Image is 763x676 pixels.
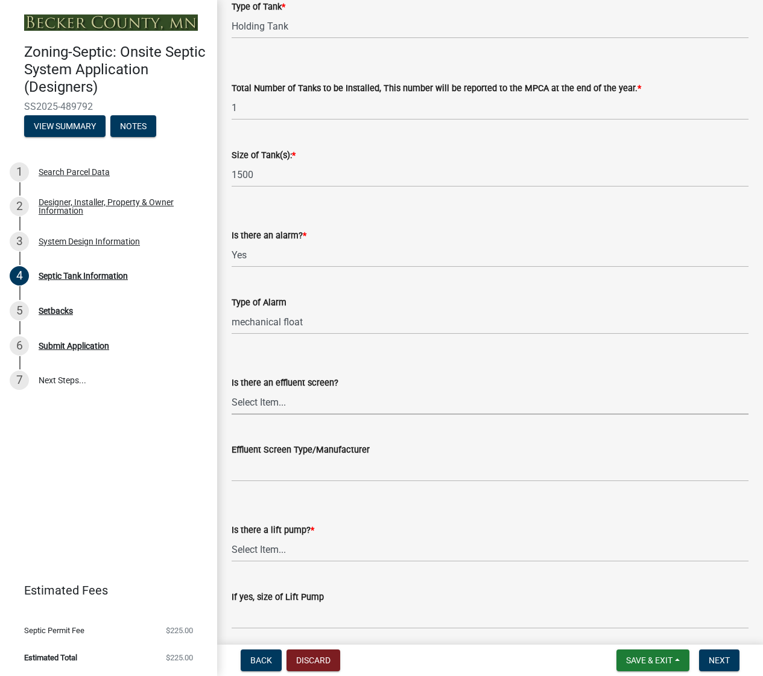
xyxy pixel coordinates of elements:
[232,526,314,535] label: Is there a lift pump?
[232,3,285,11] label: Type of Tank
[24,627,84,634] span: Septic Permit Fee
[699,649,739,671] button: Next
[110,115,156,137] button: Notes
[10,266,29,285] div: 4
[10,162,29,182] div: 1
[232,299,287,307] label: Type of Alarm
[241,649,282,671] button: Back
[250,655,272,665] span: Back
[232,151,296,160] label: Size of Tank(s):
[616,649,689,671] button: Save & Exit
[24,14,198,31] img: Becker County, Minnesota
[232,379,338,387] label: Is there an effluent screen?
[24,101,193,112] span: SS2025-489792
[24,122,106,132] wm-modal-confirm: Summary
[166,627,193,634] span: $225.00
[10,371,29,390] div: 7
[232,232,306,240] label: Is there an alarm?
[39,198,198,215] div: Designer, Installer, Property & Owner Information
[24,43,207,95] h4: Zoning-Septic: Onsite Septic System Application (Designers)
[166,654,193,662] span: $225.00
[10,336,29,356] div: 6
[24,654,77,662] span: Estimated Total
[24,115,106,137] button: View Summary
[10,232,29,251] div: 3
[287,649,340,671] button: Discard
[232,593,324,602] label: If yes, size of Lift Pump
[39,307,73,315] div: Setbacks
[39,168,110,176] div: Search Parcel Data
[39,272,128,280] div: Septic Tank Information
[10,197,29,216] div: 2
[10,301,29,320] div: 5
[39,342,109,350] div: Submit Application
[110,122,156,132] wm-modal-confirm: Notes
[232,84,641,93] label: Total Number of Tanks to be Installed, This number will be reported to the MPCA at the end of the...
[232,446,370,454] label: Effluent Screen Type/Manufacturer
[626,655,673,665] span: Save & Exit
[39,237,140,246] div: System Design Information
[709,655,730,665] span: Next
[10,578,198,602] a: Estimated Fees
